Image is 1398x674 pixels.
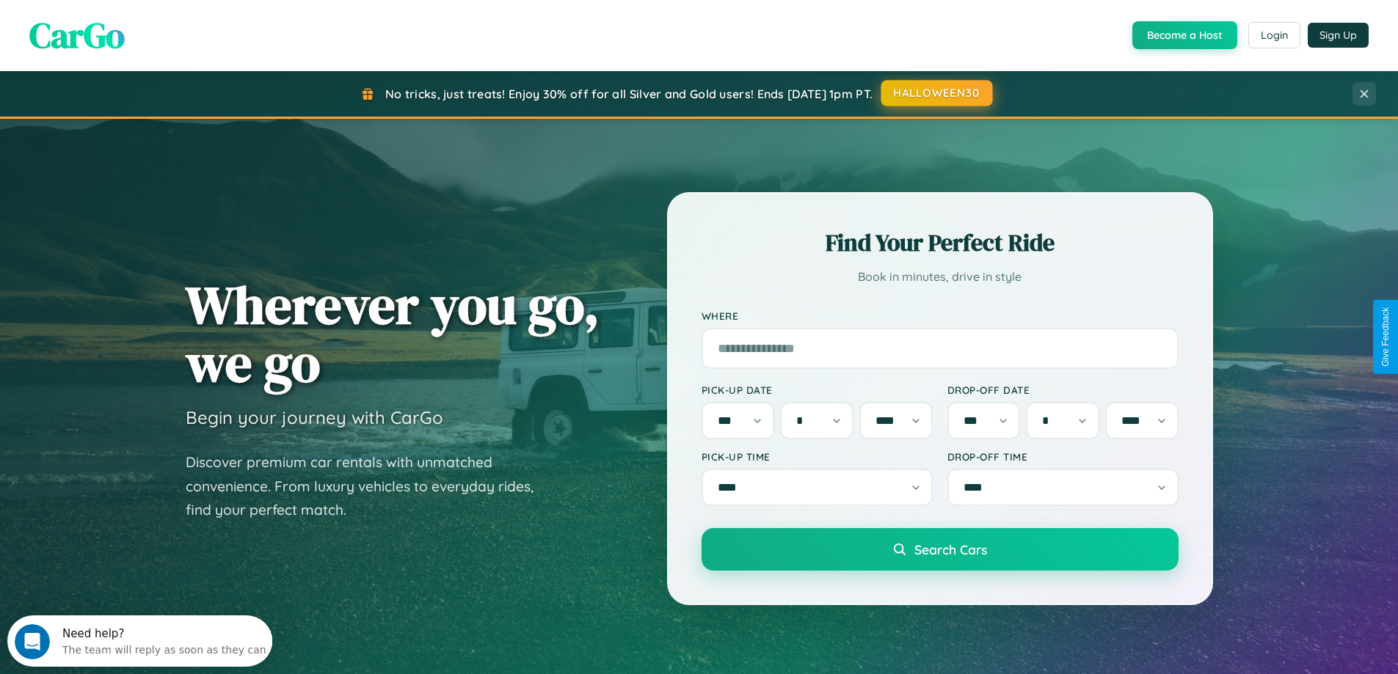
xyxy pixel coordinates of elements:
[881,80,993,106] button: HALLOWEEN30
[55,24,259,40] div: The team will reply as soon as they can
[947,384,1179,396] label: Drop-off Date
[702,450,933,463] label: Pick-up Time
[186,276,600,392] h1: Wherever you go, we go
[29,11,125,59] span: CarGo
[55,12,259,24] div: Need help?
[186,406,443,428] h3: Begin your journey with CarGo
[702,528,1179,571] button: Search Cars
[186,450,553,522] p: Discover premium car rentals with unmatched convenience. From luxury vehicles to everyday rides, ...
[6,6,273,46] div: Open Intercom Messenger
[1248,22,1300,48] button: Login
[702,227,1179,259] h2: Find Your Perfect Ride
[1132,21,1237,49] button: Become a Host
[947,450,1179,463] label: Drop-off Time
[1380,307,1391,367] div: Give Feedback
[1308,23,1369,48] button: Sign Up
[702,384,933,396] label: Pick-up Date
[702,309,1179,322] label: Where
[385,87,873,101] span: No tricks, just treats! Enjoy 30% off for all Silver and Gold users! Ends [DATE] 1pm PT.
[15,624,50,659] iframe: Intercom live chat
[914,541,987,557] span: Search Cars
[7,615,272,667] iframe: Intercom live chat discovery launcher
[702,266,1179,287] p: Book in minutes, drive in style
